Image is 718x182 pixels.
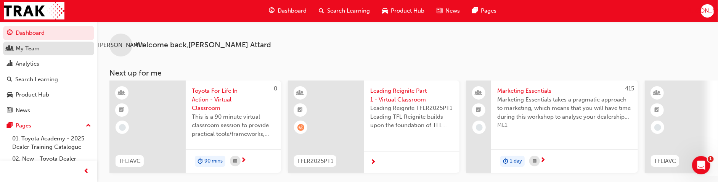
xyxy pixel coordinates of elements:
span: [PERSON_NAME] [98,41,144,50]
span: car-icon [7,92,13,98]
span: Search Learning [327,6,370,15]
span: calendar-icon [533,156,536,166]
span: Toyota For Life In Action - Virtual Classroom [192,87,275,113]
span: Marketing Essentials [497,87,632,95]
button: DashboardMy TeamAnalyticsSearch LearningProduct HubNews [3,24,94,119]
span: people-icon [476,88,482,98]
span: guage-icon [269,6,275,16]
a: TFLR2025PT1Leading Reignite Part 1 - Virtual ClassroomLeading Reignite TFLR2025PT1 Leading TFL Re... [288,81,459,173]
a: guage-iconDashboard [263,3,313,19]
span: prev-icon [84,167,90,176]
span: chart-icon [7,61,13,68]
span: pages-icon [7,122,13,129]
span: learningResourceType_INSTRUCTOR_LED-icon [119,88,125,98]
div: News [16,106,30,115]
span: Leading Reignite TFLR2025PT1 Leading TFL Reignite builds upon the foundation of TFL Reignite, rea... [370,104,453,130]
a: 415Marketing EssentialsMarketing Essentials takes a pragmatic approach to marketing, which means ... [466,81,638,173]
a: 0TFLIAVCToyota For Life In Action - Virtual ClassroomThis is a 90 minute virtual classroom sessio... [109,81,281,173]
a: news-iconNews [430,3,466,19]
button: Pages [3,119,94,133]
a: 01. Toyota Academy - 2025 Dealer Training Catalogue [9,133,94,153]
span: booktick-icon [119,105,125,115]
span: Pages [481,6,496,15]
span: News [445,6,460,15]
span: Welcome back , [PERSON_NAME] Attard [135,41,271,50]
a: 02. New - Toyota Dealer Induction [9,153,94,173]
span: learningRecordVerb_WAITLIST-icon [297,124,304,131]
span: pages-icon [472,6,478,16]
span: search-icon [319,6,324,16]
a: search-iconSearch Learning [313,3,376,19]
span: duration-icon [198,156,203,166]
span: Leading Reignite Part 1 - Virtual Classroom [370,87,453,104]
span: TFLIAVC [119,157,141,166]
span: TFLR2025PT1 [297,157,333,166]
a: pages-iconPages [466,3,503,19]
span: next-icon [540,157,546,164]
span: 0 [274,85,277,92]
span: Product Hub [391,6,424,15]
span: learningRecordVerb_NONE-icon [119,124,126,131]
span: learningResourceType_INSTRUCTOR_LED-icon [298,88,303,98]
iframe: Intercom live chat [692,156,710,174]
span: guage-icon [7,30,13,37]
span: booktick-icon [298,105,303,115]
span: car-icon [382,6,388,16]
h3: Next up for me [97,69,718,77]
span: 415 [625,85,634,92]
a: Dashboard [3,26,94,40]
div: My Team [16,44,40,53]
span: Dashboard [278,6,307,15]
span: 90 mins [204,157,223,166]
a: Product Hub [3,88,94,102]
span: Marketing Essentials takes a pragmatic approach to marketing, which means that you will have time... [497,95,632,121]
span: next-icon [370,159,376,166]
div: Search Learning [15,75,58,84]
span: 1 [708,156,714,162]
div: Analytics [16,60,39,68]
a: My Team [3,42,94,56]
span: up-icon [86,121,91,131]
img: Trak [4,2,64,19]
span: duration-icon [503,156,508,166]
span: search-icon [7,76,12,83]
span: people-icon [7,45,13,52]
a: Analytics [3,57,94,71]
a: Search Learning [3,72,94,87]
span: ME1 [497,121,632,130]
span: This is a 90 minute virtual classroom session to provide practical tools/frameworks, behaviours a... [192,113,275,139]
span: news-icon [7,107,13,114]
span: news-icon [437,6,442,16]
span: booktick-icon [476,105,482,115]
span: learningRecordVerb_NONE-icon [476,124,483,131]
span: TFLIAVC [654,157,676,166]
span: 1 day [510,157,522,166]
span: learningRecordVerb_NONE-icon [654,124,661,131]
span: booktick-icon [655,105,660,115]
a: car-iconProduct Hub [376,3,430,19]
div: Pages [16,121,31,130]
span: next-icon [241,157,246,164]
span: calendar-icon [233,156,237,166]
button: [PERSON_NAME] [701,4,714,18]
div: Product Hub [16,90,49,99]
span: learningResourceType_INSTRUCTOR_LED-icon [655,88,660,98]
a: News [3,103,94,118]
